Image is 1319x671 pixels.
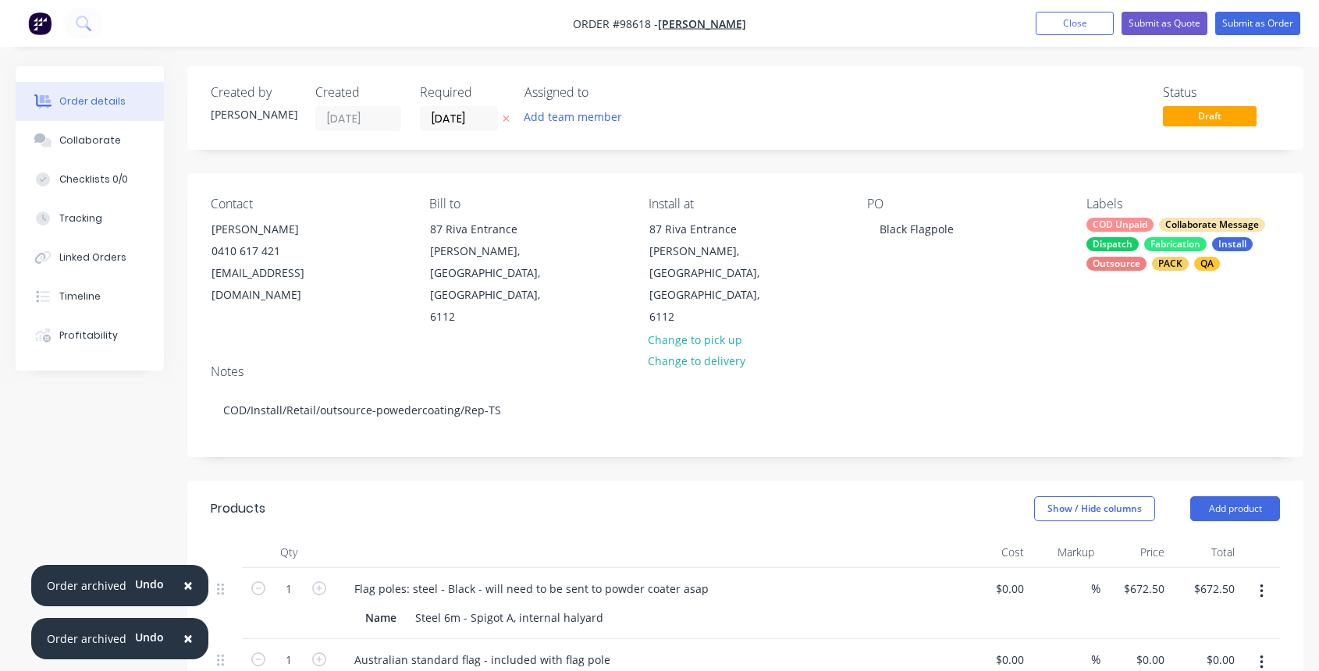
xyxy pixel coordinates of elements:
[126,626,172,649] button: Undo
[649,197,842,211] div: Install at
[1171,537,1241,568] div: Total
[1086,197,1280,211] div: Labels
[649,240,779,328] div: [PERSON_NAME], [GEOGRAPHIC_DATA], [GEOGRAPHIC_DATA], 6112
[420,85,506,100] div: Required
[16,238,164,277] button: Linked Orders
[1091,580,1100,598] span: %
[516,106,631,127] button: Add team member
[1036,12,1114,35] button: Close
[409,606,610,629] div: Steel 6m - Spigot A, internal halyard
[16,121,164,160] button: Collaborate
[359,606,403,629] div: Name
[524,85,681,100] div: Assigned to
[59,250,126,264] div: Linked Orders
[1030,537,1100,568] div: Markup
[429,197,623,211] div: Bill to
[1152,257,1189,271] div: PACK
[1194,257,1220,271] div: QA
[1091,651,1100,669] span: %
[183,627,193,649] span: ×
[1215,12,1300,35] button: Submit as Order
[960,537,1030,568] div: Cost
[242,537,336,568] div: Qty
[212,218,341,240] div: [PERSON_NAME]
[16,199,164,238] button: Tracking
[640,328,751,350] button: Change to pick up
[59,94,126,108] div: Order details
[430,240,560,328] div: [PERSON_NAME], [GEOGRAPHIC_DATA], [GEOGRAPHIC_DATA], 6112
[430,218,560,240] div: 87 Riva Entrance
[1086,237,1139,251] div: Dispatch
[183,574,193,596] span: ×
[342,648,623,671] div: Australian standard flag - included with flag pole
[524,106,631,127] button: Add team member
[16,316,164,355] button: Profitability
[417,218,573,328] div: 87 Riva Entrance[PERSON_NAME], [GEOGRAPHIC_DATA], [GEOGRAPHIC_DATA], 6112
[1212,237,1253,251] div: Install
[573,16,658,31] span: Order #98618 -
[1159,218,1265,232] div: Collaborate Message
[211,499,265,518] div: Products
[126,573,172,596] button: Undo
[1100,537,1171,568] div: Price
[1086,257,1147,271] div: Outsource
[636,218,792,328] div: 87 Riva Entrance[PERSON_NAME], [GEOGRAPHIC_DATA], [GEOGRAPHIC_DATA], 6112
[59,172,128,186] div: Checklists 0/0
[649,218,779,240] div: 87 Riva Entrance
[1163,85,1280,100] div: Status
[867,218,966,240] div: Black Flagpole
[59,211,102,225] div: Tracking
[1086,218,1154,232] div: COD Unpaid
[28,12,52,35] img: Factory
[1144,237,1207,251] div: Fabrication
[212,262,341,306] div: [EMAIL_ADDRESS][DOMAIN_NAME]
[867,197,1061,211] div: PO
[16,277,164,316] button: Timeline
[16,82,164,121] button: Order details
[16,160,164,199] button: Checklists 0/0
[211,85,297,100] div: Created by
[1163,106,1257,126] span: Draft
[211,386,1280,434] div: COD/Install/Retail/outsource-powedercoating/Rep-TS
[1034,496,1155,521] button: Show / Hide columns
[315,85,401,100] div: Created
[211,106,297,122] div: [PERSON_NAME]
[168,567,208,605] button: Close
[640,350,754,371] button: Change to delivery
[342,577,721,600] div: Flag poles: steel - Black - will need to be sent to powder coater asap
[212,240,341,262] div: 0410 617 421
[198,218,354,307] div: [PERSON_NAME]0410 617 421[EMAIL_ADDRESS][DOMAIN_NAME]
[59,133,121,147] div: Collaborate
[658,16,746,31] a: [PERSON_NAME]
[59,289,101,304] div: Timeline
[211,364,1280,379] div: Notes
[47,630,126,647] div: Order archived
[47,577,126,594] div: Order archived
[211,197,404,211] div: Contact
[59,328,118,343] div: Profitability
[1122,12,1207,35] button: Submit as Quote
[168,620,208,658] button: Close
[1190,496,1280,521] button: Add product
